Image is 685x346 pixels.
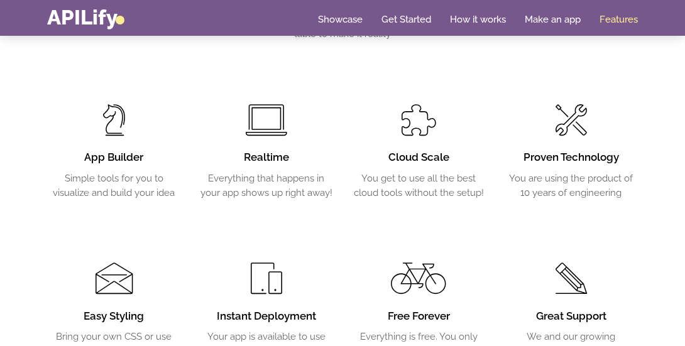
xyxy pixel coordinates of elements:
[600,13,638,26] a: Features
[200,309,334,324] h3: Instant Deployment
[505,171,638,200] p: You are using the product of 10 years of engineering
[47,5,124,30] a: APILify
[352,150,486,165] h3: Cloud Scale
[47,309,181,324] h3: Easy Styling
[525,13,581,26] a: Make an app
[200,150,334,165] h3: Realtime
[505,309,638,324] h3: Great Support
[47,171,181,200] p: Simple tools for you to visualize and build your idea
[450,13,506,26] a: How it works
[352,171,486,200] p: You get to use all the best cloud tools without the setup!
[381,13,431,26] a: Get Started
[352,309,486,324] h3: Free Forever
[47,150,181,165] h3: App Builder
[200,171,334,200] p: Everything that happens in your app shows up right away!
[318,13,363,26] a: Showcase
[505,150,638,165] h3: Proven Technology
